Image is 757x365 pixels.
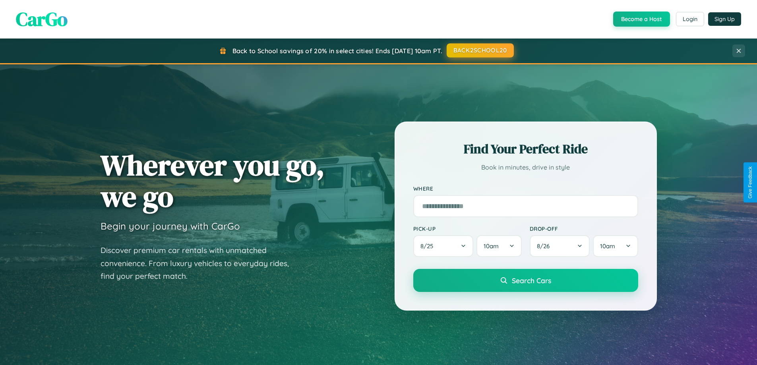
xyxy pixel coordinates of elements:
button: 10am [476,235,521,257]
span: CarGo [16,6,68,32]
button: Become a Host [613,12,670,27]
span: 10am [600,242,615,250]
button: Login [676,12,704,26]
div: Give Feedback [747,166,753,199]
label: Where [413,185,638,192]
button: 8/26 [530,235,590,257]
label: Pick-up [413,225,522,232]
p: Book in minutes, drive in style [413,162,638,173]
h1: Wherever you go, we go [101,149,325,212]
span: 10am [484,242,499,250]
span: Back to School savings of 20% in select cities! Ends [DATE] 10am PT. [232,47,442,55]
span: 8 / 25 [420,242,437,250]
label: Drop-off [530,225,638,232]
h2: Find Your Perfect Ride [413,140,638,158]
button: BACK2SCHOOL20 [447,43,514,58]
button: 8/25 [413,235,474,257]
button: 10am [593,235,638,257]
button: Search Cars [413,269,638,292]
h3: Begin your journey with CarGo [101,220,240,232]
p: Discover premium car rentals with unmatched convenience. From luxury vehicles to everyday rides, ... [101,244,299,283]
span: 8 / 26 [537,242,554,250]
span: Search Cars [512,276,551,285]
button: Sign Up [708,12,741,26]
